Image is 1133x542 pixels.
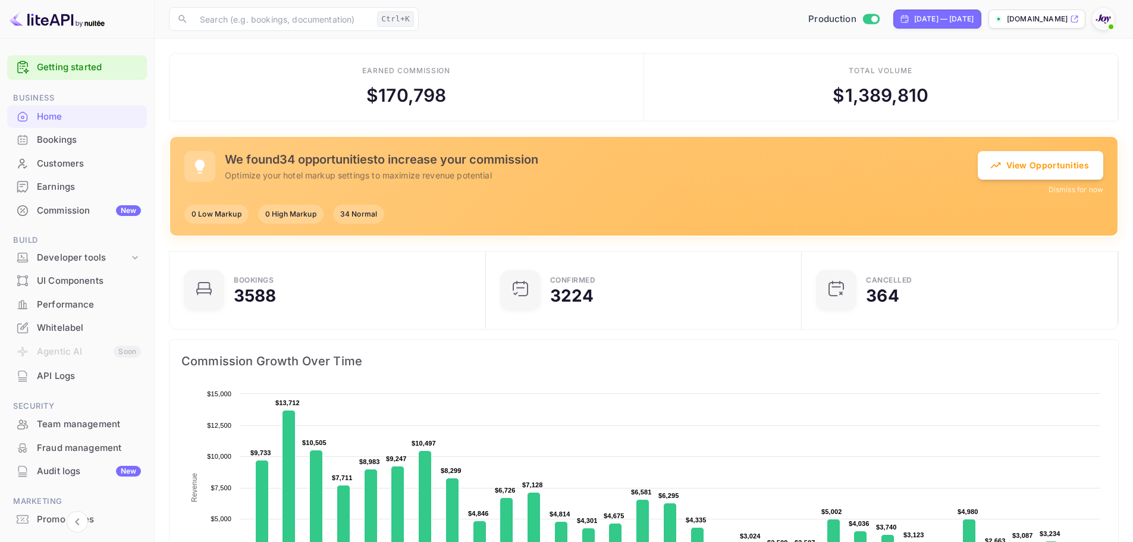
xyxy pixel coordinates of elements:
[386,455,407,462] text: $9,247
[7,105,147,129] div: Home
[37,513,141,527] div: Promo codes
[37,110,141,124] div: Home
[686,516,707,524] text: $4,335
[412,440,436,447] text: $10,497
[37,441,141,455] div: Fraud management
[7,234,147,247] span: Build
[7,270,147,293] div: UI Components
[190,473,199,502] text: Revenue
[332,474,353,481] text: $7,711
[7,92,147,105] span: Business
[821,508,842,515] text: $5,002
[7,317,147,339] a: Whitelabel
[37,369,141,383] div: API Logs
[359,458,380,465] text: $8,983
[550,277,596,284] div: Confirmed
[7,176,147,199] div: Earnings
[849,520,870,527] text: $4,036
[37,204,141,218] div: Commission
[876,524,897,531] text: $3,740
[740,532,761,540] text: $3,024
[37,61,141,74] a: Getting started
[37,465,141,478] div: Audit logs
[7,293,147,315] a: Performance
[7,460,147,482] a: Audit logsNew
[67,511,88,532] button: Collapse navigation
[366,82,446,109] div: $ 170,798
[193,7,372,31] input: Search (e.g. bookings, documentation)
[7,129,147,152] div: Bookings
[7,413,147,435] a: Team management
[1012,532,1033,539] text: $3,087
[211,515,231,522] text: $5,000
[914,14,974,24] div: [DATE] — [DATE]
[37,298,141,312] div: Performance
[577,517,598,524] text: $4,301
[7,199,147,221] a: CommissionNew
[903,531,924,538] text: $3,123
[1040,530,1060,537] text: $3,234
[116,466,141,477] div: New
[958,508,978,515] text: $4,980
[207,390,231,397] text: $15,000
[1094,10,1113,29] img: With Joy
[37,157,141,171] div: Customers
[116,205,141,216] div: New
[808,12,856,26] span: Production
[1007,14,1068,24] p: [DOMAIN_NAME]
[37,418,141,431] div: Team management
[37,274,141,288] div: UI Components
[550,510,570,518] text: $4,814
[604,512,624,519] text: $4,675
[866,277,912,284] div: CANCELLED
[978,151,1103,180] button: View Opportunities
[7,317,147,340] div: Whitelabel
[658,492,679,499] text: $6,295
[522,481,543,488] text: $7,128
[225,169,978,181] p: Optimize your hotel markup settings to maximize revenue potential
[804,12,884,26] div: Switch to Sandbox mode
[550,287,594,304] div: 3224
[234,277,274,284] div: Bookings
[7,495,147,508] span: Marketing
[10,10,105,29] img: LiteAPI logo
[211,484,231,491] text: $7,500
[7,247,147,268] div: Developer tools
[37,133,141,147] div: Bookings
[631,488,652,496] text: $6,581
[7,270,147,292] a: UI Components
[207,453,231,460] text: $10,000
[7,437,147,459] a: Fraud management
[7,365,147,387] a: API Logs
[849,65,912,76] div: Total volume
[225,152,978,167] h5: We found 34 opportunities to increase your commission
[302,439,327,446] text: $10,505
[7,176,147,198] a: Earnings
[275,399,300,406] text: $13,712
[181,352,1106,371] span: Commission Growth Over Time
[468,510,489,517] text: $4,846
[441,467,462,474] text: $8,299
[833,82,928,109] div: $ 1,389,810
[362,65,450,76] div: Earned commission
[7,365,147,388] div: API Logs
[184,209,249,220] span: 0 Low Markup
[7,199,147,223] div: CommissionNew
[250,449,271,456] text: $9,733
[207,422,231,429] text: $12,500
[7,152,147,176] div: Customers
[37,180,141,194] div: Earnings
[7,105,147,127] a: Home
[866,287,899,304] div: 364
[234,287,277,304] div: 3588
[7,55,147,80] div: Getting started
[7,460,147,483] div: Audit logsNew
[1049,184,1103,195] button: Dismiss for now
[258,209,324,220] span: 0 High Markup
[7,508,147,531] div: Promo codes
[37,251,129,265] div: Developer tools
[7,508,147,530] a: Promo codes
[7,293,147,317] div: Performance
[7,413,147,436] div: Team management
[7,129,147,151] a: Bookings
